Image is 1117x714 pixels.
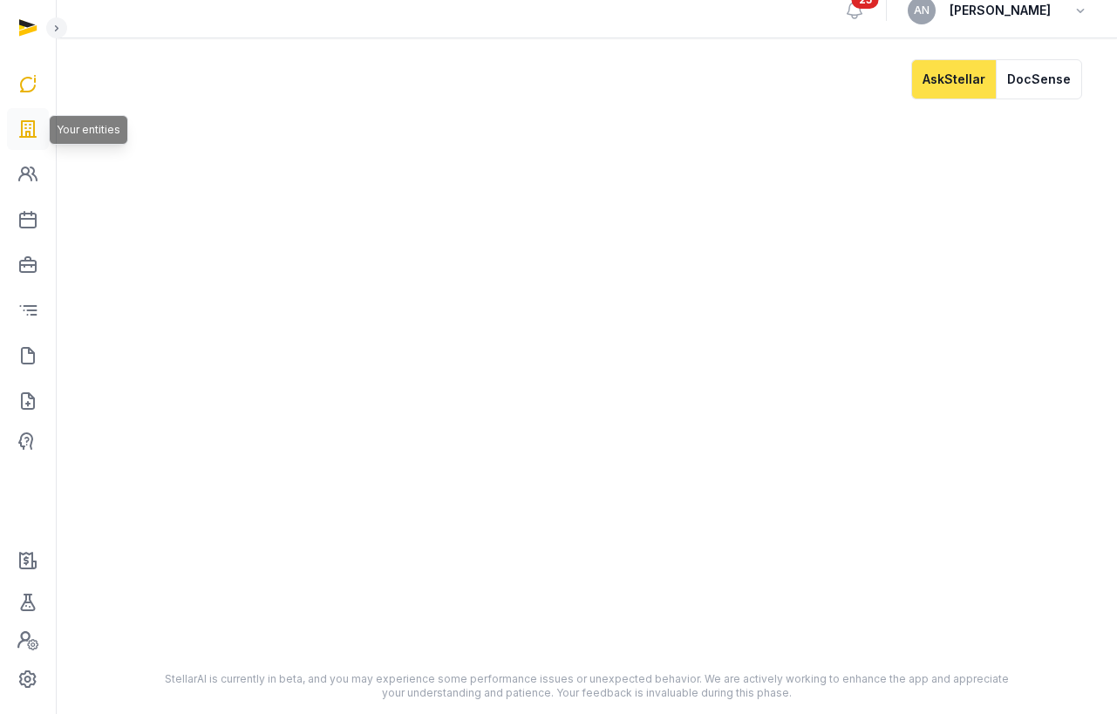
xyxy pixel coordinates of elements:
button: AskStellar [911,59,996,99]
div: StellarAI is currently in beta, and you may experience some performance issues or unexpected beha... [162,672,1011,700]
span: Your entities [57,123,120,137]
button: DocSense [996,59,1082,99]
span: AN [914,5,930,16]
